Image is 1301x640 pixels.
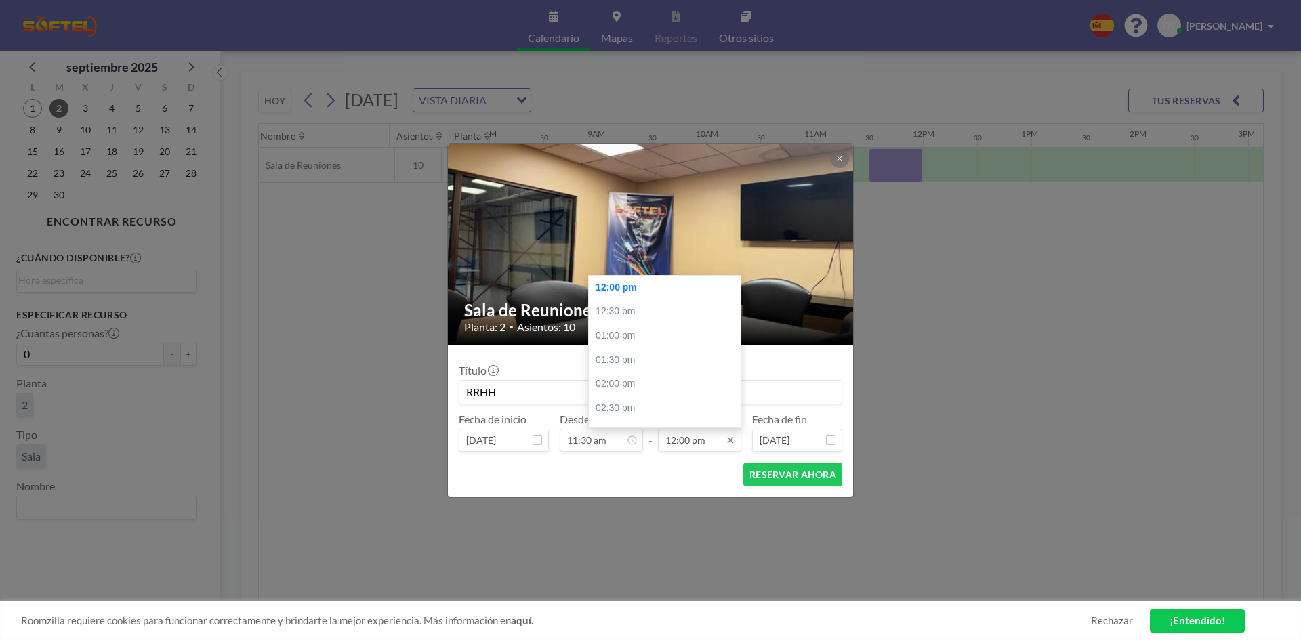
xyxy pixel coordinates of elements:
[459,381,842,404] input: Reserva de Diego
[743,463,842,486] button: RESERVAR AHORA
[1091,614,1133,627] a: Rechazar
[752,412,807,426] label: Fecha de fin
[448,91,854,396] img: 537.jpeg
[459,364,497,377] label: Título
[589,396,747,421] div: 02:30 pm
[1150,609,1245,633] a: ¡Entendido!
[464,320,505,334] span: Planta: 2
[464,300,838,320] h2: Sala de Reuniones
[517,320,575,334] span: Asientos: 10
[509,322,514,332] span: •
[589,348,747,372] div: 01:30 pm
[589,420,747,444] div: 03:00 pm
[648,417,653,447] span: -
[589,324,747,348] div: 01:00 pm
[589,299,747,324] div: 12:30 pm
[511,614,533,626] a: aquí.
[589,276,747,300] div: 12:00 pm
[21,614,1091,627] span: Roomzilla requiere cookies para funcionar correctamente y brindarte la mejor experiencia. Más inf...
[459,412,526,426] label: Fecha de inicio
[560,412,590,426] label: Desde
[589,372,747,396] div: 02:00 pm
